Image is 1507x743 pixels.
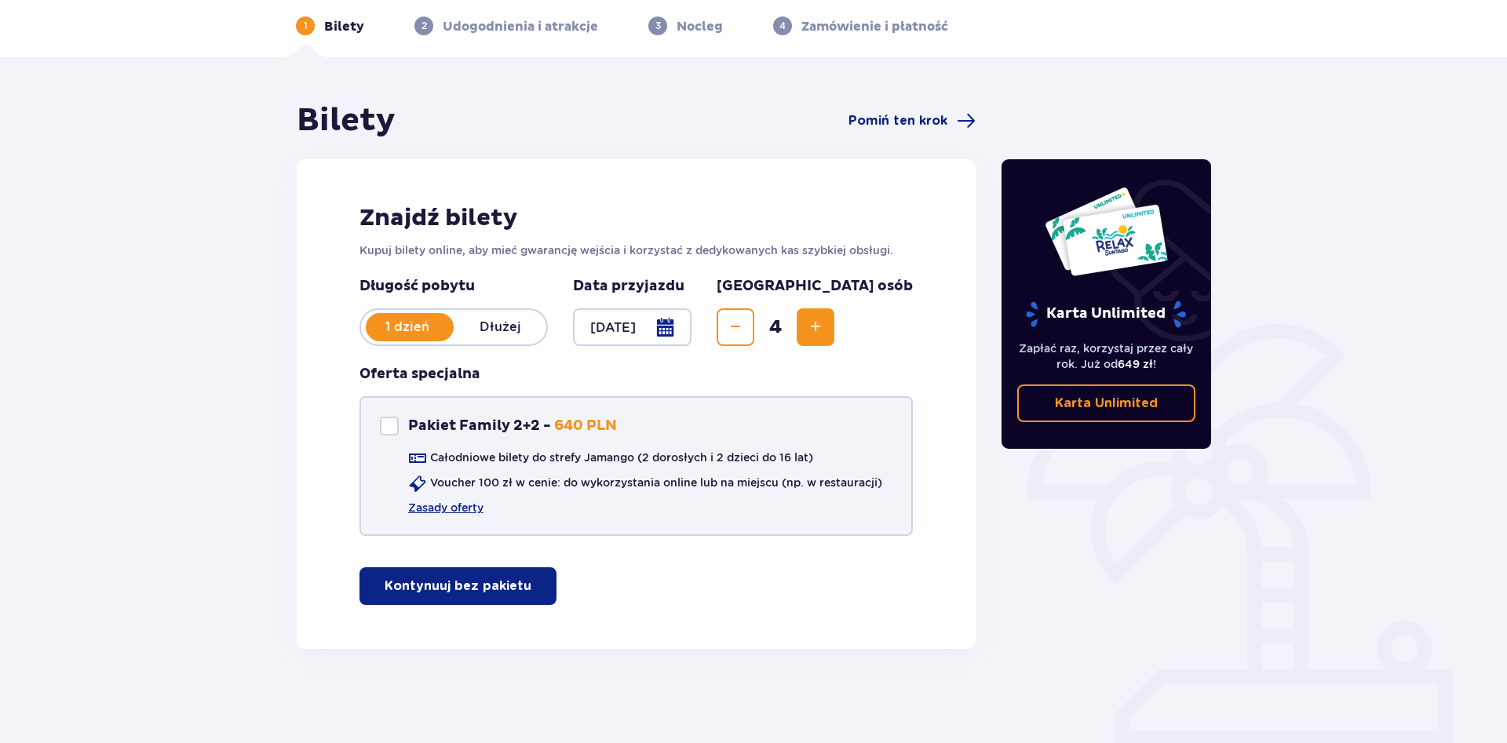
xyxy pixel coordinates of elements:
span: 649 zł [1118,358,1153,370]
p: Całodniowe bilety do strefy Jamango (2 dorosłych i 2 dzieci do 16 lat) [430,450,813,465]
p: Kupuj bilety online, aby mieć gwarancję wejścia i korzystać z dedykowanych kas szybkiej obsługi. [359,242,913,258]
p: Zapłać raz, korzystaj przez cały rok. Już od ! [1017,341,1196,372]
p: 4 [779,19,786,33]
p: Długość pobytu [359,277,548,296]
div: 3Nocleg [648,16,723,35]
h2: Znajdź bilety [359,203,913,233]
div: 2Udogodnienia i atrakcje [414,16,598,35]
p: Bilety [324,18,364,35]
h1: Bilety [297,101,396,140]
a: Karta Unlimited [1017,384,1196,422]
p: [GEOGRAPHIC_DATA] osób [717,277,913,296]
button: Zwiększ [797,308,834,346]
button: Zmniejsz [717,308,754,346]
p: Kontynuuj bez pakietu [385,577,531,595]
p: 3 [655,19,661,33]
p: Karta Unlimited [1024,300,1188,328]
a: Pomiń ten krok [848,111,976,130]
p: 640 PLN [554,417,617,435]
p: Data przyjazdu [573,277,684,296]
p: Pakiet Family 2+2 - [408,417,551,435]
p: Karta Unlimited [1055,395,1158,412]
button: Kontynuuj bez pakietu [359,567,556,605]
h3: Oferta specjalna [359,365,480,384]
p: Voucher 100 zł w cenie: do wykorzystania online lub na miejscu (np. w restauracji) [430,475,882,490]
span: Pomiń ten krok [848,112,947,129]
a: Zasady oferty [408,500,483,515]
p: 1 [304,19,308,33]
p: Nocleg [677,18,723,35]
p: Udogodnienia i atrakcje [443,18,598,35]
p: 1 dzień [361,319,454,336]
p: 2 [421,19,427,33]
span: 4 [757,315,794,339]
p: Dłużej [454,319,546,336]
div: 4Zamówienie i płatność [773,16,948,35]
p: Zamówienie i płatność [801,18,948,35]
img: Dwie karty całoroczne do Suntago z napisem 'UNLIMITED RELAX', na białym tle z tropikalnymi liśćmi... [1044,186,1169,277]
div: 1Bilety [296,16,364,35]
